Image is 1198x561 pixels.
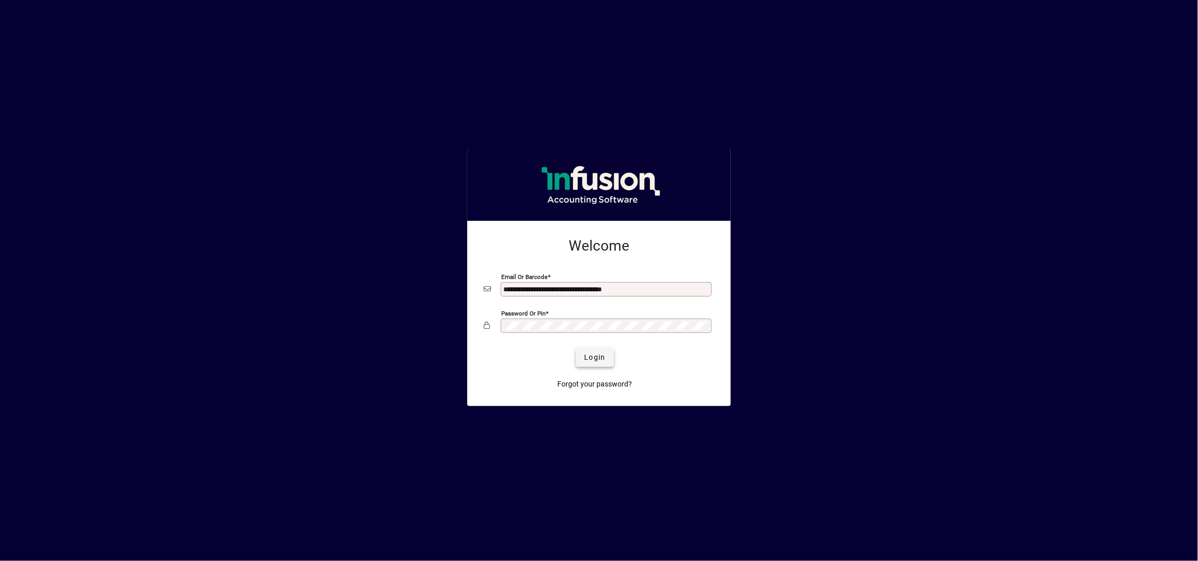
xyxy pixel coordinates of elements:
[501,273,548,280] mat-label: Email or Barcode
[558,379,632,390] span: Forgot your password?
[484,237,714,255] h2: Welcome
[501,309,545,317] mat-label: Password or Pin
[554,375,637,394] a: Forgot your password?
[584,352,605,363] span: Login
[576,348,613,367] button: Login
